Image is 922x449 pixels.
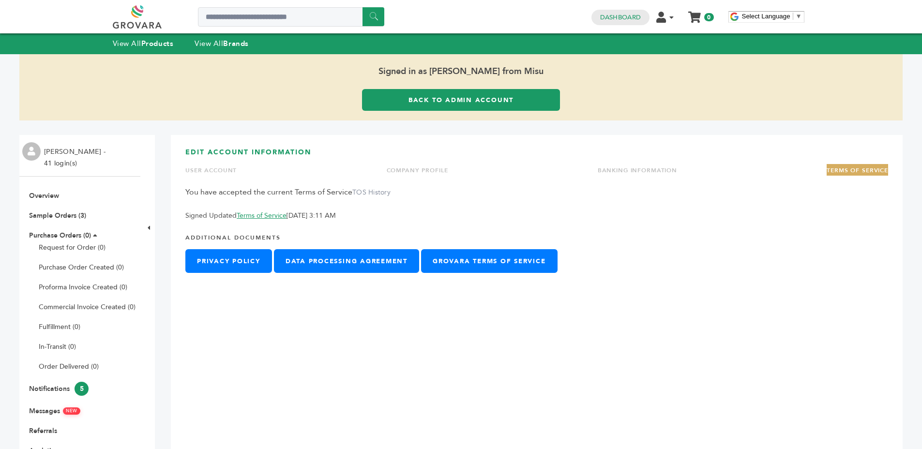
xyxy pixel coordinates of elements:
[39,243,106,252] a: Request for Order (0)
[274,249,419,273] a: Data Processing Agreement
[237,211,287,220] a: Terms of Service
[39,342,76,351] a: In-Transit (0)
[29,384,89,393] a: Notifications5
[352,188,391,197] label: TOS History
[796,13,802,20] span: ▼
[39,362,99,371] a: Order Delivered (0)
[600,13,641,22] a: Dashboard
[29,426,57,435] a: Referrals
[704,13,713,21] span: 0
[29,406,80,416] a: MessagesNEW
[113,39,174,48] a: View AllProducts
[598,166,677,174] a: BANKING INFORMATION
[29,191,59,200] a: Overview
[22,142,41,161] img: profile.png
[141,39,173,48] strong: Products
[29,211,86,220] a: Sample Orders (3)
[29,231,91,240] a: Purchase Orders (0)
[75,382,89,396] span: 5
[223,39,248,48] strong: Brands
[185,249,272,273] a: Privacy Policy
[362,89,560,111] a: Back to Admin Account
[39,263,124,272] a: Purchase Order Created (0)
[185,148,888,165] h3: EDIT ACCOUNT INFORMATION
[689,9,700,19] a: My Cart
[185,166,237,174] a: USER ACCOUNT
[793,13,793,20] span: ​
[185,187,888,221] div: You have accepted the current Terms of Service
[39,283,127,292] a: Proforma Invoice Created (0)
[63,407,80,415] span: NEW
[742,13,790,20] span: Select Language
[827,166,888,174] a: TERMS OF SERVICE
[742,13,802,20] a: Select Language​
[387,166,448,174] a: COMPANY PROFILE
[198,7,384,27] input: Search a product or brand...
[421,249,557,273] a: Grovara Terms of Service
[19,54,903,89] span: Signed in as [PERSON_NAME] from Misu
[39,322,80,331] a: Fulfillment (0)
[39,302,136,312] a: Commercial Invoice Created (0)
[44,146,108,169] li: [PERSON_NAME] - 41 login(s)
[195,39,249,48] a: View AllBrands
[185,234,888,249] h4: Additional Documents
[185,210,888,222] p: Signed Updated [DATE] 3:11 AM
